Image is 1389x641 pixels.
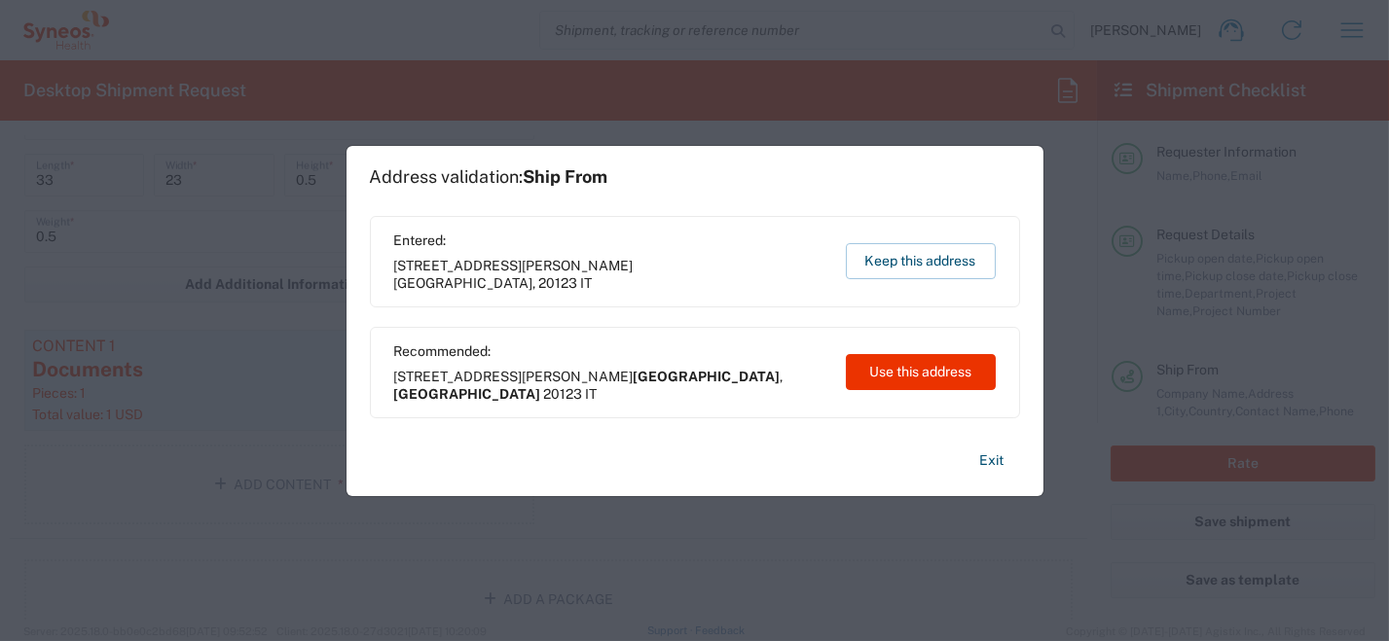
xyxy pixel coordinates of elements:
[370,166,608,188] h1: Address validation:
[394,275,533,291] span: [GEOGRAPHIC_DATA]
[524,166,608,187] span: Ship From
[965,444,1020,478] button: Exit
[394,368,827,403] span: [STREET_ADDRESS][PERSON_NAME] ,
[394,231,827,249] span: Entered:
[394,257,827,292] span: [STREET_ADDRESS][PERSON_NAME] ,
[544,386,583,402] span: 20123
[394,386,541,402] span: [GEOGRAPHIC_DATA]
[846,354,996,390] button: Use this address
[539,275,578,291] span: 20123
[394,342,827,360] span: Recommended:
[581,275,593,291] span: IT
[586,386,598,402] span: IT
[634,369,781,384] span: [GEOGRAPHIC_DATA]
[846,243,996,279] button: Keep this address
